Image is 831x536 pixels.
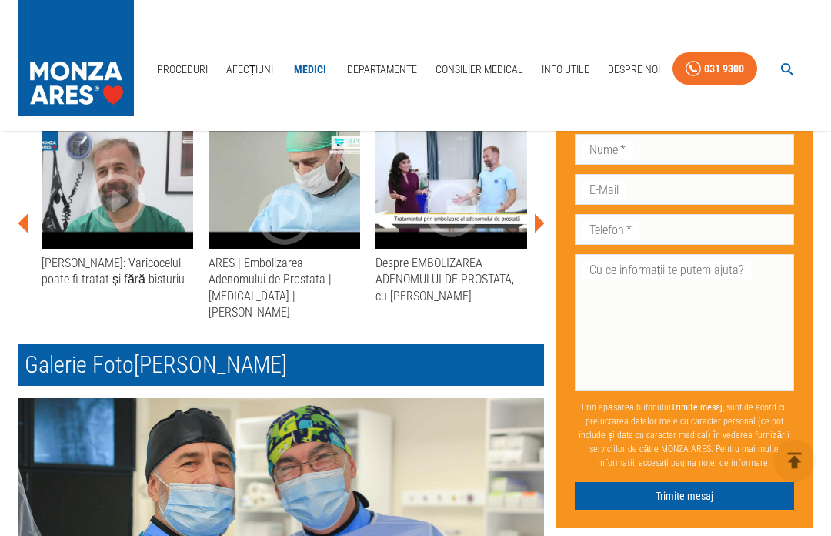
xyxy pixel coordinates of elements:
a: Proceduri [151,54,214,85]
button: delete [773,440,816,482]
a: Afecțiuni [220,54,280,85]
div: 031 9300 [704,59,744,79]
a: Departamente [341,54,423,85]
a: Despre Noi [602,54,666,85]
button: Trimite mesaj [575,482,794,511]
p: Prin apăsarea butonului , sunt de acord cu prelucrarea datelor mele cu caracter personal (ce pot ... [575,394,794,476]
a: Info Utile [536,54,596,85]
div: Despre EMBOLIZAREA ADENOMULUI DE PROSTATA, cu dr. Rareș Nechifor [375,115,527,250]
a: 031 9300 [672,52,757,85]
button: ARES | Embolizarea Adenomului de Prostata | [MEDICAL_DATA] | [PERSON_NAME] [209,115,360,327]
div: Dr. Rareș Nechifor: Varicocelul poate fi tratat și fără bisturiu [42,115,193,250]
h2: Galerie Foto [PERSON_NAME] [18,345,544,387]
button: Despre EMBOLIZAREA ADENOMULUI DE PROSTATA, cu [PERSON_NAME] [375,115,527,311]
a: Consilier Medical [429,54,529,85]
div: Despre EMBOLIZAREA ADENOMULUI DE PROSTATA, cu [PERSON_NAME] [375,256,527,305]
a: Medici [285,54,335,85]
div: [PERSON_NAME]: Varicocelul poate fi tratat și fără bisturiu [42,256,193,289]
div: ARES | Embolizarea Adenomului de Prostata | Benign prostatic hyperplasia | Dr. Rares Nechifor [209,115,360,250]
button: [PERSON_NAME]: Varicocelul poate fi tratat și fără bisturiu [42,115,193,295]
div: ARES | Embolizarea Adenomului de Prostata | [MEDICAL_DATA] | [PERSON_NAME] [209,256,360,321]
b: Trimite mesaj [671,402,723,413]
